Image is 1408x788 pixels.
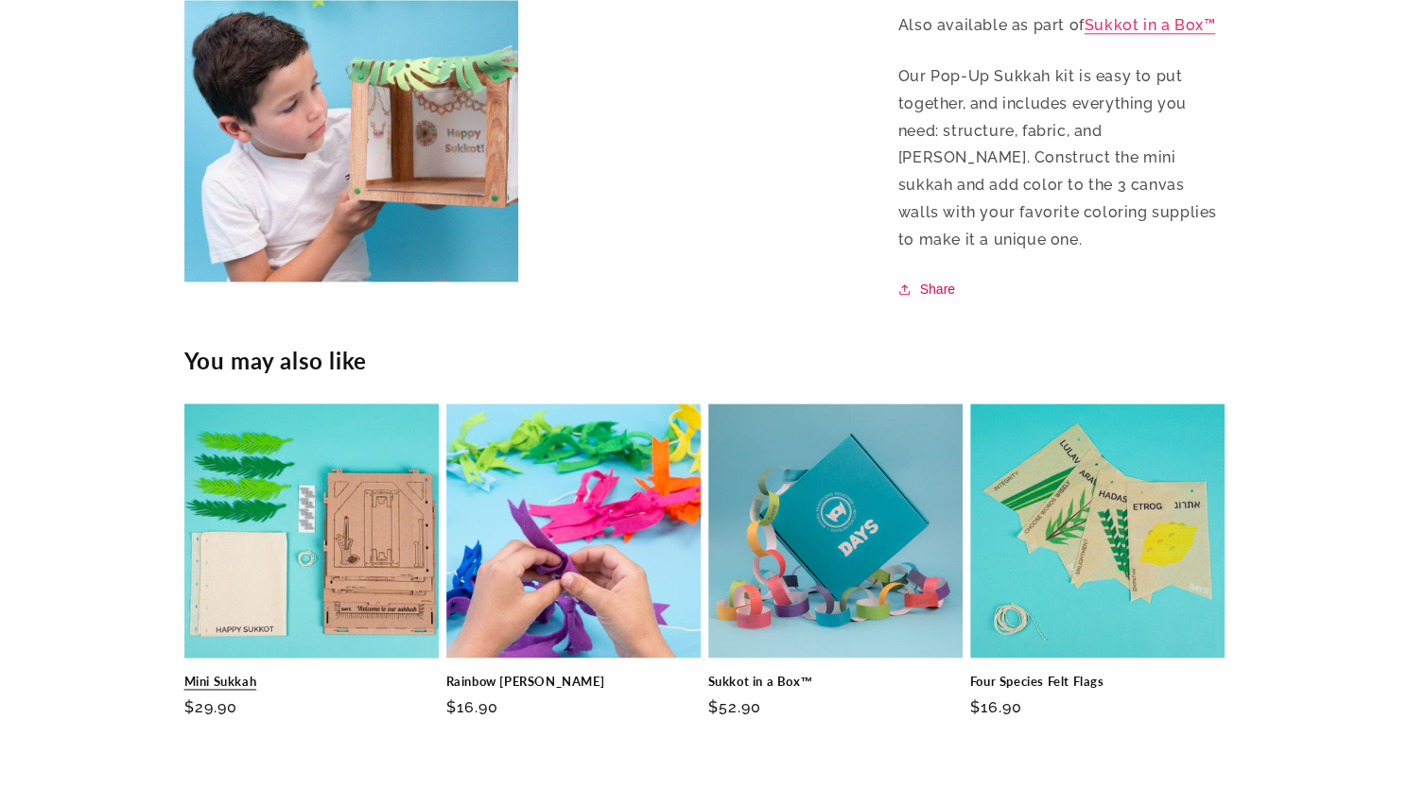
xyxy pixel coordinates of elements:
[708,674,963,690] a: Sukkot in a Box™
[1085,16,1216,34] a: Sukkot in a Box™
[898,278,961,300] button: Share
[184,674,439,690] a: Mini Sukkah
[898,63,1225,254] p: Our Pop-Up Sukkah kit is easy to put together, and includes everything you need: structure, fabri...
[970,674,1225,690] a: Four Species Felt Flags
[446,674,701,690] a: Rainbow [PERSON_NAME]
[184,346,1225,375] h2: You may also like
